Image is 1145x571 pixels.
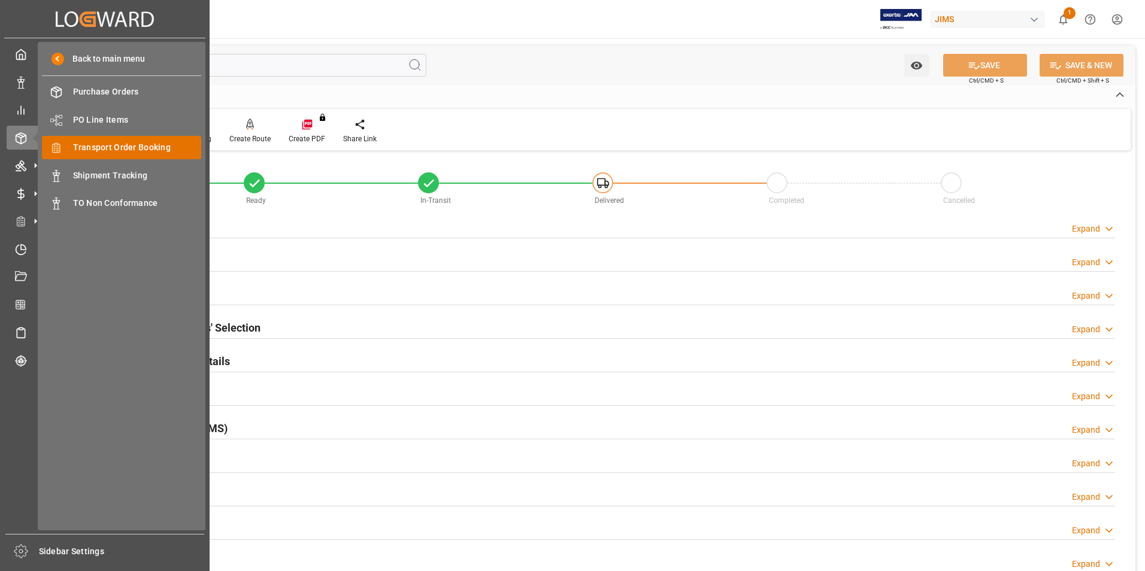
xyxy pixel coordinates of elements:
[42,136,201,159] a: Transport Order Booking
[73,197,202,209] span: TO Non Conformance
[7,293,203,316] a: CO2 Calculator
[1077,6,1104,33] button: Help Center
[1072,424,1100,436] div: Expand
[39,545,205,558] span: Sidebar Settings
[1072,558,1100,570] div: Expand
[7,70,203,93] a: Data Management
[73,169,202,182] span: Shipment Tracking
[7,42,203,66] a: My Cockpit
[7,237,203,260] a: Timeslot Management V2
[343,133,377,144] div: Share Link
[229,133,271,144] div: Create Route
[1050,6,1077,33] button: show 1 new notifications
[42,108,201,131] a: PO Line Items
[769,196,804,205] span: Completed
[904,54,929,77] button: open menu
[1072,390,1100,403] div: Expand
[7,98,203,122] a: My Reports
[1064,7,1076,19] span: 1
[969,76,1004,85] span: Ctrl/CMD + S
[7,265,203,288] a: Document Management
[420,196,451,205] span: In-Transit
[1056,76,1109,85] span: Ctrl/CMD + Shift + S
[1072,357,1100,369] div: Expand
[246,196,266,205] span: Ready
[1072,256,1100,269] div: Expand
[7,348,203,372] a: Tracking Shipment
[1072,290,1100,302] div: Expand
[943,196,975,205] span: Cancelled
[930,8,1050,31] button: JIMS
[930,11,1045,28] div: JIMS
[1072,491,1100,503] div: Expand
[943,54,1027,77] button: SAVE
[7,321,203,344] a: Sailing Schedules
[42,163,201,187] a: Shipment Tracking
[64,53,145,65] span: Back to main menu
[880,9,922,30] img: Exertis%20JAM%20-%20Email%20Logo.jpg_1722504956.jpg
[42,192,201,215] a: TO Non Conformance
[42,80,201,104] a: Purchase Orders
[73,141,202,154] span: Transport Order Booking
[1072,524,1100,537] div: Expand
[595,196,624,205] span: Delivered
[73,86,202,98] span: Purchase Orders
[55,54,426,77] input: Search Fields
[73,114,202,126] span: PO Line Items
[1072,457,1100,470] div: Expand
[1072,223,1100,235] div: Expand
[1072,323,1100,336] div: Expand
[1040,54,1123,77] button: SAVE & NEW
